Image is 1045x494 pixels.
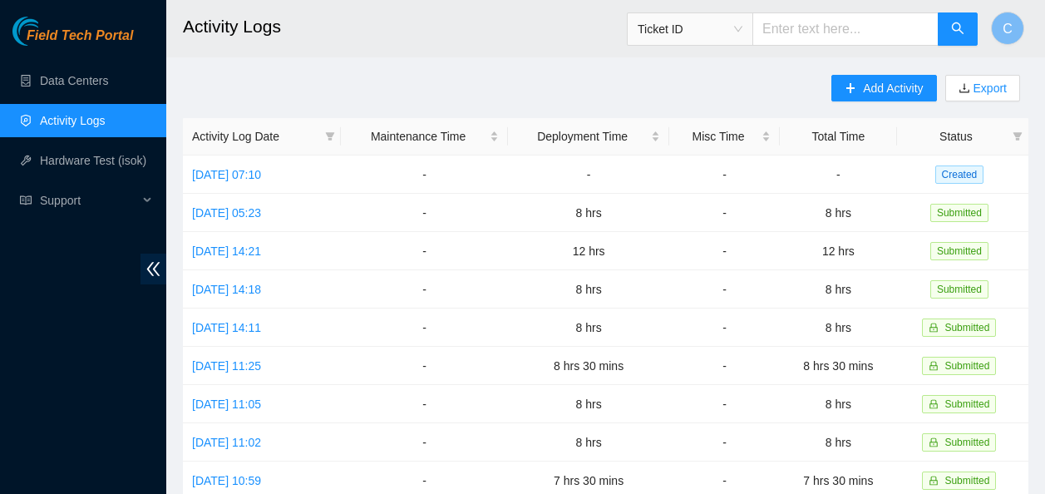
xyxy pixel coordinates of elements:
span: Created [935,165,984,184]
td: - [341,309,508,347]
a: Hardware Test (isok) [40,154,146,167]
a: [DATE] 11:25 [192,359,261,373]
span: lock [929,361,939,371]
a: Activity Logs [40,114,106,127]
span: download [959,82,970,96]
td: 8 hrs [780,270,897,309]
span: Submitted [930,204,988,222]
td: - [669,423,780,462]
td: - [508,156,669,194]
td: - [341,270,508,309]
td: - [341,347,508,385]
span: Submitted [944,322,989,333]
span: Support [40,184,138,217]
button: downloadExport [945,75,1020,101]
span: Submitted [944,437,989,448]
td: 12 hrs [780,232,897,270]
td: - [341,385,508,423]
td: 12 hrs [508,232,669,270]
span: C [1003,18,1013,39]
span: Field Tech Portal [27,28,133,44]
span: filter [325,131,335,141]
a: Akamai TechnologiesField Tech Portal [12,30,133,52]
td: - [669,385,780,423]
input: Enter text here... [752,12,939,46]
span: double-left [140,254,166,284]
td: 8 hrs 30 mins [508,347,669,385]
td: 8 hrs [508,270,669,309]
span: search [951,22,964,37]
td: 8 hrs [508,194,669,232]
a: [DATE] 14:18 [192,283,261,296]
a: Data Centers [40,74,108,87]
span: filter [322,124,338,149]
img: Akamai Technologies [12,17,84,46]
td: - [669,156,780,194]
span: plus [845,82,856,96]
th: Total Time [780,118,897,156]
a: Export [970,82,1007,95]
span: Ticket ID [638,17,742,42]
span: lock [929,476,939,486]
td: - [780,156,897,194]
span: Submitted [930,242,988,260]
span: Submitted [944,398,989,410]
td: 8 hrs [780,309,897,347]
td: - [341,156,508,194]
a: [DATE] 11:05 [192,398,261,411]
td: 8 hrs [780,385,897,423]
td: 8 hrs [780,423,897,462]
span: lock [929,437,939,447]
a: [DATE] 14:11 [192,321,261,334]
td: 8 hrs 30 mins [780,347,897,385]
a: [DATE] 14:21 [192,245,261,258]
span: Submitted [930,280,988,299]
span: Add Activity [863,79,923,97]
button: C [991,12,1024,45]
span: Status [906,127,1006,146]
td: - [341,423,508,462]
td: 8 hrs [508,385,669,423]
td: 8 hrs [508,309,669,347]
td: - [669,347,780,385]
td: - [341,232,508,270]
span: read [20,195,32,206]
span: lock [929,399,939,409]
button: search [938,12,978,46]
span: lock [929,323,939,333]
td: - [669,270,780,309]
td: - [669,194,780,232]
a: [DATE] 10:59 [192,474,261,487]
a: [DATE] 07:10 [192,168,261,181]
td: - [341,194,508,232]
span: filter [1009,124,1026,149]
a: [DATE] 05:23 [192,206,261,220]
td: 8 hrs [780,194,897,232]
td: - [669,232,780,270]
span: filter [1013,131,1023,141]
td: 8 hrs [508,423,669,462]
button: plusAdd Activity [831,75,936,101]
span: Submitted [944,360,989,372]
span: Activity Log Date [192,127,318,146]
a: [DATE] 11:02 [192,436,261,449]
td: - [669,309,780,347]
span: Submitted [944,475,989,487]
